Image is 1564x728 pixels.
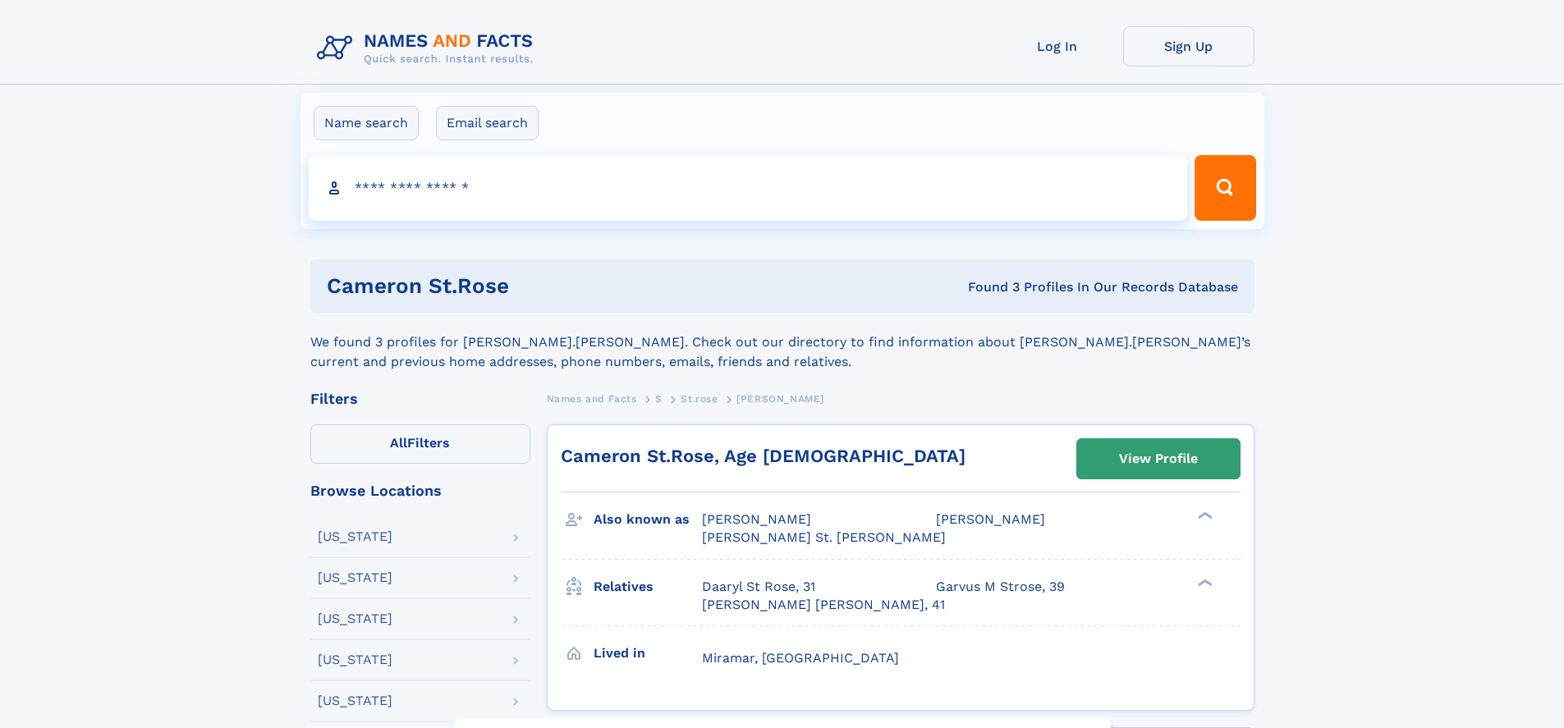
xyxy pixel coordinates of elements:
span: St.rose [681,393,718,405]
a: St.rose [681,388,718,409]
div: Browse Locations [310,483,530,498]
span: [PERSON_NAME] St. [PERSON_NAME] [702,529,946,545]
label: Filters [310,424,530,464]
div: [US_STATE] [318,530,392,543]
span: [PERSON_NAME] [736,393,824,405]
div: [US_STATE] [318,612,392,625]
span: [PERSON_NAME] [702,511,811,527]
a: Sign Up [1123,26,1254,66]
span: Miramar, [GEOGRAPHIC_DATA] [702,650,899,666]
input: search input [309,155,1188,221]
h3: Lived in [594,639,702,667]
div: View Profile [1119,440,1198,478]
label: Name search [314,106,419,140]
label: Email search [436,106,539,140]
div: Filters [310,391,530,406]
span: S [655,393,663,405]
a: View Profile [1077,439,1240,478]
div: We found 3 profiles for [PERSON_NAME].[PERSON_NAME]. Check out our directory to find information ... [310,313,1254,372]
a: S [655,388,663,409]
a: Names and Facts [547,388,637,409]
div: [US_STATE] [318,653,392,666]
a: Cameron St.Rose, Age [DEMOGRAPHIC_DATA] [561,446,965,466]
h3: Also known as [594,506,702,533]
a: Daaryl St Rose, 31 [702,578,815,596]
div: ❯ [1194,577,1213,588]
span: [PERSON_NAME] [936,511,1045,527]
a: Log In [992,26,1123,66]
a: Garvus M Strose, 39 [936,578,1065,596]
div: [US_STATE] [318,571,392,584]
div: Found 3 Profiles In Our Records Database [738,278,1238,296]
div: [US_STATE] [318,694,392,707]
span: All [390,435,407,451]
button: Search Button [1195,155,1255,221]
h3: Relatives [594,573,702,601]
h1: Cameron St.rose [327,276,739,296]
div: ❯ [1194,511,1213,521]
a: [PERSON_NAME] [PERSON_NAME], 41 [702,596,945,614]
img: Logo Names and Facts [310,26,547,71]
